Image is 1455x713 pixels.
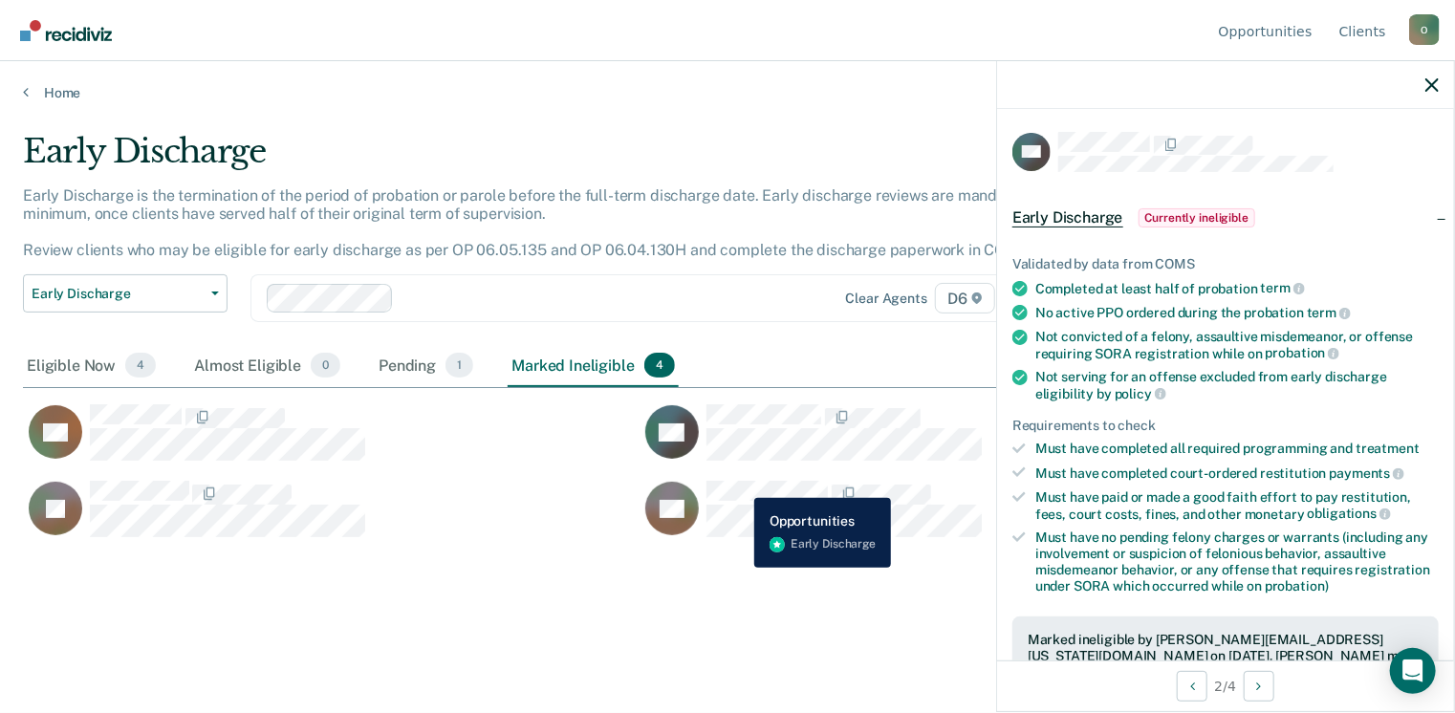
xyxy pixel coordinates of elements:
[23,186,1051,260] p: Early Discharge is the termination of the period of probation or parole before the full-term disc...
[1244,671,1274,702] button: Next Opportunity
[20,20,112,41] img: Recidiviz
[644,353,675,378] span: 4
[445,353,473,378] span: 1
[23,132,1115,186] div: Early Discharge
[640,403,1256,480] div: CaseloadOpportunityCell-0755021
[1012,256,1439,272] div: Validated by data from COMS
[1356,441,1420,456] span: treatment
[190,345,344,387] div: Almost Eligible
[1012,418,1439,434] div: Requirements to check
[997,187,1454,248] div: Early DischargeCurrently ineligible
[311,353,340,378] span: 0
[508,345,679,387] div: Marked Ineligible
[23,403,640,480] div: CaseloadOpportunityCell-0694080
[1035,529,1439,594] div: Must have no pending felony charges or warrants (including any involvement or suspicion of feloni...
[1409,14,1440,45] button: Profile dropdown button
[1307,305,1351,320] span: term
[375,345,477,387] div: Pending
[1139,208,1256,227] span: Currently ineligible
[1035,280,1439,297] div: Completed at least half of probation
[640,480,1256,556] div: CaseloadOpportunityCell-0735804
[1035,369,1439,401] div: Not serving for an offense excluded from early discharge eligibility by
[1035,465,1439,482] div: Must have completed court-ordered restitution
[1265,578,1329,594] span: probation)
[1330,465,1405,481] span: payments
[1012,208,1123,227] span: Early Discharge
[32,286,204,302] span: Early Discharge
[1028,632,1423,680] div: Marked ineligible by [PERSON_NAME][EMAIL_ADDRESS][US_STATE][DOMAIN_NAME] on [DATE]. [PERSON_NAME]...
[997,660,1454,711] div: 2 / 4
[1115,386,1166,401] span: policy
[1261,280,1305,295] span: term
[23,480,640,556] div: CaseloadOpportunityCell-0772975
[23,345,160,387] div: Eligible Now
[1035,329,1439,361] div: Not convicted of a felony, assaultive misdemeanor, or offense requiring SORA registration while on
[125,353,156,378] span: 4
[1390,648,1436,694] div: Open Intercom Messenger
[1308,506,1391,521] span: obligations
[23,84,1432,101] a: Home
[935,283,995,313] span: D6
[1035,441,1439,457] div: Must have completed all required programming and
[1177,671,1207,702] button: Previous Opportunity
[1035,489,1439,522] div: Must have paid or made a good faith effort to pay restitution, fees, court costs, fines, and othe...
[1409,14,1440,45] div: O
[1266,345,1340,360] span: probation
[846,291,927,307] div: Clear agents
[1035,304,1439,321] div: No active PPO ordered during the probation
